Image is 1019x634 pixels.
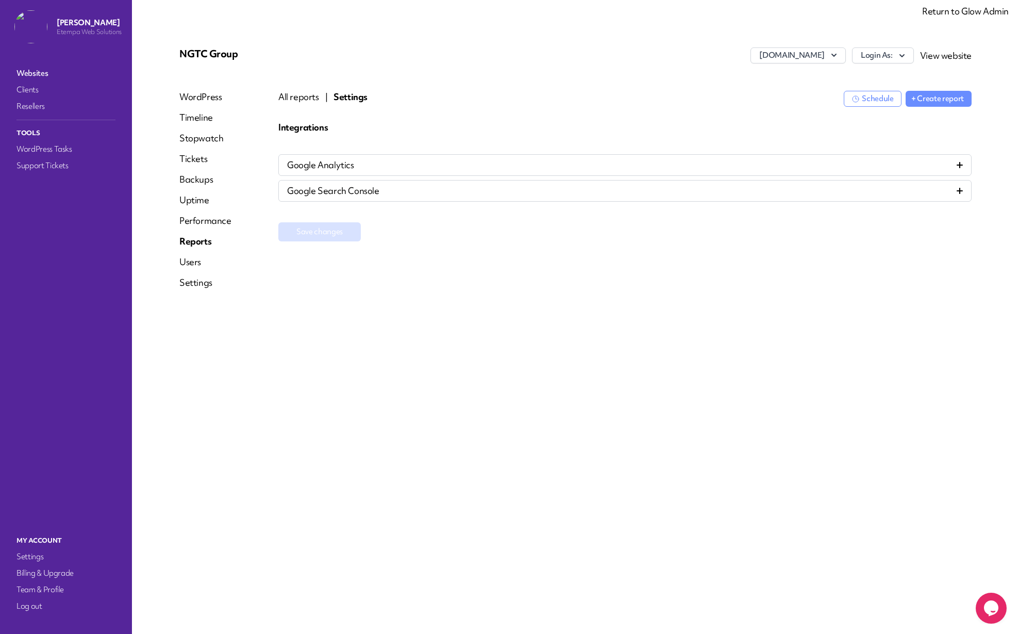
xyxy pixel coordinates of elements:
a: Users [179,256,231,268]
button: All reports [278,91,319,103]
p: Tools [14,126,118,140]
p: My Account [14,534,118,547]
span: Save changes [296,226,343,237]
a: WordPress Tasks [14,142,118,156]
a: Team & Profile [14,582,118,597]
p: Etempa Web Solutions [57,28,122,36]
a: Timeline [179,111,231,124]
a: Log out [14,599,118,613]
a: Settings [14,549,118,564]
button: Schedule [844,91,901,107]
iframe: chat widget [976,593,1009,624]
a: Clients [14,83,118,97]
a: Websites [14,66,118,80]
a: Tickets [179,153,231,165]
a: Support Tickets [14,158,118,173]
a: Resellers [14,99,118,113]
button: Login As: [852,47,914,63]
a: Backups [179,173,231,186]
a: Uptime [179,194,231,206]
p: Integrations [278,121,972,134]
button: Save changes [278,222,361,241]
button: [DOMAIN_NAME] [750,47,845,63]
a: View website [920,50,972,61]
span: Google Search Console [287,185,379,197]
a: Return to Glow Admin [922,5,1009,17]
a: Stopwatch [179,132,231,144]
a: WordPress [179,91,231,103]
a: Billing & Upgrade [14,566,118,580]
button: Settings [333,91,367,103]
p: | [325,91,328,103]
a: Settings [179,277,231,289]
span: Google Analytics [287,159,354,171]
a: Reports [179,235,231,248]
button: + Create report [906,91,972,107]
p: [PERSON_NAME] [57,18,122,28]
p: NGTC Group [179,47,443,60]
a: Performance [179,215,231,227]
